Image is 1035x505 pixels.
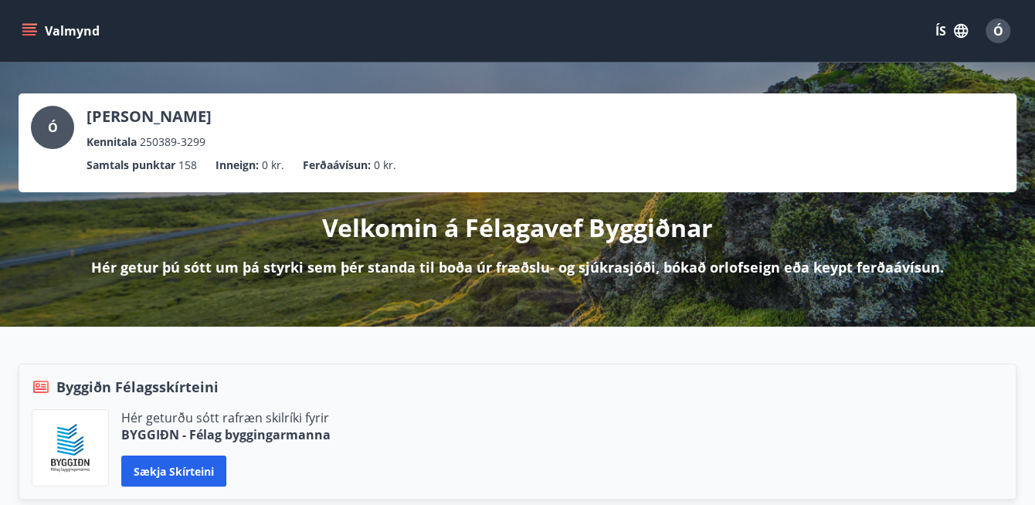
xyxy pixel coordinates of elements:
[91,257,944,277] p: Hér getur þú sótt um þá styrki sem þér standa til boða úr fræðslu- og sjúkrasjóði, bókað orlofsei...
[87,134,137,151] p: Kennitala
[178,157,197,174] span: 158
[19,17,106,45] button: menu
[48,119,58,136] span: Ó
[140,134,205,151] span: 250389-3299
[979,12,1016,49] button: Ó
[121,409,331,426] p: Hér geturðu sótt rafræn skilríki fyrir
[262,157,284,174] span: 0 kr.
[56,377,219,397] span: Byggiðn Félagsskírteini
[121,456,226,486] button: Sækja skírteini
[374,157,396,174] span: 0 kr.
[215,157,259,174] p: Inneign :
[303,157,371,174] p: Ferðaávísun :
[121,426,331,443] p: BYGGIÐN - Félag byggingarmanna
[44,422,97,474] img: BKlGVmlTW1Qrz68WFGMFQUcXHWdQd7yePWMkvn3i.png
[993,22,1003,39] span: Ó
[87,157,175,174] p: Samtals punktar
[927,17,976,45] button: ÍS
[322,211,713,245] p: Velkomin á Félagavef Byggiðnar
[87,106,212,127] p: [PERSON_NAME]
